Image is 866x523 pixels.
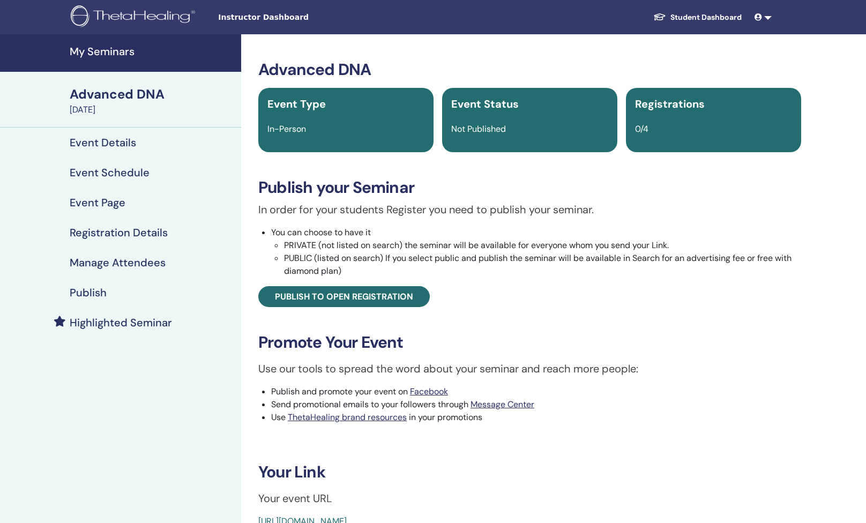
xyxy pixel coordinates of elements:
[451,123,506,135] span: Not Published
[271,385,801,398] li: Publish and promote your event on
[267,123,306,135] span: In-Person
[258,361,801,377] p: Use our tools to spread the word about your seminar and reach more people:
[70,316,172,329] h4: Highlighted Seminar
[288,412,407,423] a: ThetaHealing brand resources
[70,166,150,179] h4: Event Schedule
[258,286,430,307] a: Publish to open registration
[271,226,801,278] li: You can choose to have it
[218,12,379,23] span: Instructor Dashboard
[271,398,801,411] li: Send promotional emails to your followers through
[271,411,801,424] li: Use in your promotions
[635,97,705,111] span: Registrations
[70,286,107,299] h4: Publish
[70,85,235,103] div: Advanced DNA
[258,462,801,482] h3: Your Link
[284,252,801,278] li: PUBLIC (listed on search) If you select public and publish the seminar will be available in Searc...
[258,60,801,79] h3: Advanced DNA
[258,490,801,506] p: Your event URL
[653,12,666,21] img: graduation-cap-white.svg
[410,386,448,397] a: Facebook
[258,201,801,218] p: In order for your students Register you need to publish your seminar.
[451,97,519,111] span: Event Status
[70,103,235,116] div: [DATE]
[70,256,166,269] h4: Manage Attendees
[71,5,199,29] img: logo.png
[70,45,235,58] h4: My Seminars
[267,97,326,111] span: Event Type
[284,239,801,252] li: PRIVATE (not listed on search) the seminar will be available for everyone whom you send your Link.
[275,291,413,302] span: Publish to open registration
[70,226,168,239] h4: Registration Details
[635,123,648,135] span: 0/4
[70,196,125,209] h4: Event Page
[258,178,801,197] h3: Publish your Seminar
[63,85,241,116] a: Advanced DNA[DATE]
[645,8,750,27] a: Student Dashboard
[70,136,136,149] h4: Event Details
[471,399,534,410] a: Message Center
[258,333,801,352] h3: Promote Your Event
